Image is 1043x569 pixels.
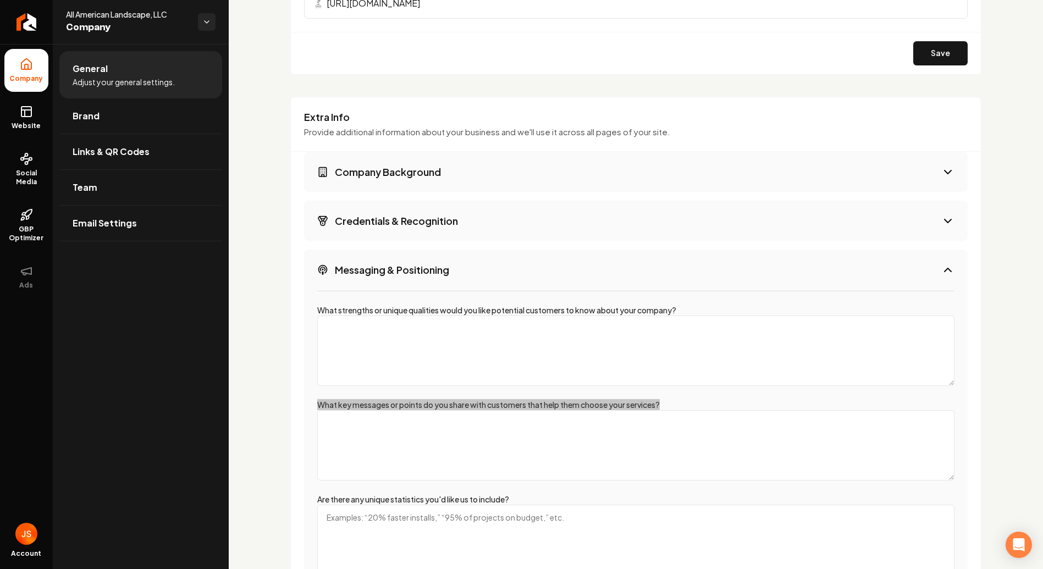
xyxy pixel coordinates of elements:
[304,201,968,241] button: Credentials & Recognition
[12,549,42,558] span: Account
[5,74,48,83] span: Company
[304,111,968,124] h3: Extra Info
[4,200,48,251] a: GBP Optimizer
[16,13,37,31] img: Rebolt Logo
[73,217,137,230] span: Email Settings
[1006,532,1032,558] div: Open Intercom Messenger
[4,169,48,186] span: Social Media
[15,523,37,545] img: Josh Sharman
[913,41,968,65] button: Save
[66,20,189,35] span: Company
[304,152,968,192] button: Company Background
[73,181,97,194] span: Team
[335,165,441,179] h3: Company Background
[59,98,222,134] a: Brand
[15,281,38,290] span: Ads
[317,494,509,504] label: Are there any unique statistics you'd like us to include?
[73,76,175,87] span: Adjust your general settings.
[15,523,37,545] button: Open user button
[8,121,46,130] span: Website
[4,143,48,195] a: Social Media
[4,225,48,242] span: GBP Optimizer
[304,126,968,139] p: Provide additional information about your business and we'll use it across all pages of your site.
[59,206,222,241] a: Email Settings
[73,62,108,75] span: General
[335,263,449,277] h3: Messaging & Positioning
[59,134,222,169] a: Links & QR Codes
[59,170,222,205] a: Team
[66,9,189,20] span: All American Landscape, LLC
[4,256,48,299] button: Ads
[73,145,150,158] span: Links & QR Codes
[317,400,660,410] label: What key messages or points do you share with customers that help them choose your services?
[335,214,458,228] h3: Credentials & Recognition
[317,305,676,315] label: What strengths or unique qualities would you like potential customers to know about your company?
[4,96,48,139] a: Website
[73,109,100,123] span: Brand
[304,250,968,290] button: Messaging & Positioning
